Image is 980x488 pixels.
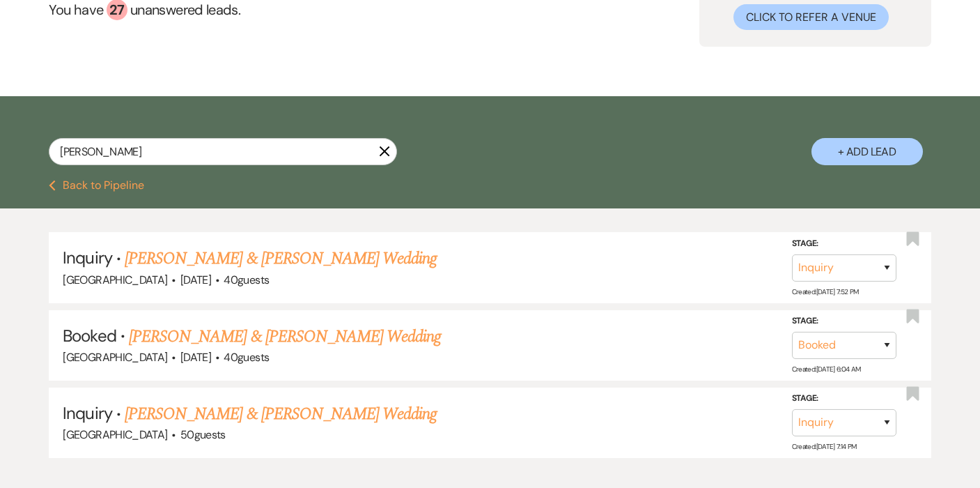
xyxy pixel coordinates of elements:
[811,138,923,165] button: + Add Lead
[63,273,167,287] span: [GEOGRAPHIC_DATA]
[180,273,211,287] span: [DATE]
[180,350,211,365] span: [DATE]
[792,287,859,296] span: Created: [DATE] 7:52 PM
[224,350,269,365] span: 40 guests
[125,402,437,427] a: [PERSON_NAME] & [PERSON_NAME] Wedding
[792,391,896,406] label: Stage:
[224,273,269,287] span: 40 guests
[49,180,144,191] button: Back to Pipeline
[63,325,116,346] span: Booked
[129,324,441,349] a: [PERSON_NAME] & [PERSON_NAME] Wedding
[63,427,167,442] span: [GEOGRAPHIC_DATA]
[63,402,111,424] span: Inquiry
[792,365,861,374] span: Created: [DATE] 6:04 AM
[125,246,437,271] a: [PERSON_NAME] & [PERSON_NAME] Wedding
[792,442,857,451] span: Created: [DATE] 7:14 PM
[792,314,896,329] label: Stage:
[180,427,226,442] span: 50 guests
[792,236,896,252] label: Stage:
[63,350,167,365] span: [GEOGRAPHIC_DATA]
[63,247,111,268] span: Inquiry
[733,4,889,30] button: Click to Refer a Venue
[49,138,397,165] input: Search by name, event date, email address or phone number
